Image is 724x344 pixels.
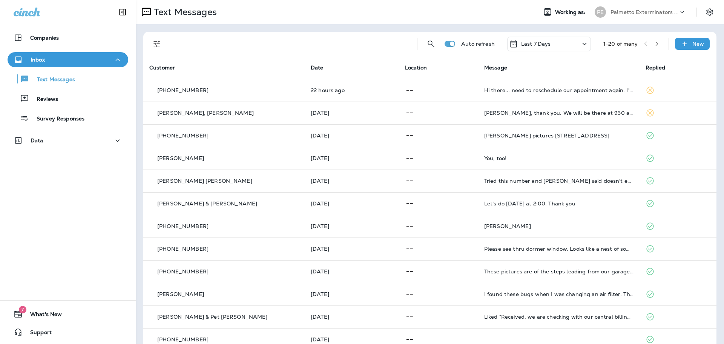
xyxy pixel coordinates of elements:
[151,6,217,18] p: Text Messages
[423,36,439,51] button: Search Messages
[484,87,633,93] div: Hi there... need to reschedule our appointment again. I'm thinking October might be best for us
[595,6,606,18] div: PE
[484,201,633,207] div: Let's do Friday at 2:00. Thank you
[157,245,209,252] span: [PHONE_NUMBER]
[311,336,393,342] p: Aug 25, 2025 01:50 PM
[311,155,393,161] p: Aug 28, 2025 04:17 PM
[692,41,704,47] p: New
[157,291,204,297] p: [PERSON_NAME]
[484,110,633,116] div: Jason, thank you. We will be there at 930 am Wednesday to pull all the Tyvek and tape on the firs...
[19,306,26,313] span: 7
[311,133,393,139] p: Aug 28, 2025 04:41 PM
[31,57,45,63] p: Inbox
[157,178,252,184] p: [PERSON_NAME] [PERSON_NAME]
[484,291,633,297] div: I found these bugs when I was changing an air filter. They are dead. Are these termites?
[8,30,128,45] button: Companies
[311,314,393,320] p: Aug 25, 2025 02:43 PM
[29,76,75,83] p: Text Messages
[29,116,84,123] p: Survey Responses
[311,223,393,229] p: Aug 27, 2025 04:56 PM
[484,155,633,161] div: You, too!
[31,137,43,143] p: Data
[30,35,59,41] p: Companies
[484,246,633,252] div: Please see thru dormer window. Looks like a nest of some kind. Can you give me your opinion on th...
[521,41,551,47] p: Last 7 Days
[23,311,62,320] span: What's New
[484,64,507,71] span: Message
[311,64,324,71] span: Date
[157,336,209,343] span: [PHONE_NUMBER]
[484,178,633,184] div: Tried this number and Verizon said doesn't existe. Please call back
[157,268,209,275] span: [PHONE_NUMBER]
[8,307,128,322] button: 7What's New
[157,314,268,320] p: [PERSON_NAME] & Pet [PERSON_NAME]
[603,41,638,47] div: 1 - 20 of many
[157,110,254,116] p: [PERSON_NAME], [PERSON_NAME]
[461,41,495,47] p: Auto refresh
[311,201,393,207] p: Aug 28, 2025 08:01 AM
[646,64,665,71] span: Replied
[311,291,393,297] p: Aug 26, 2025 01:59 PM
[484,268,633,275] div: These pictures are of the steps leading from our garage under our house up to the first floor! Mu...
[157,223,209,230] span: [PHONE_NUMBER]
[8,52,128,67] button: Inbox
[157,155,204,161] p: [PERSON_NAME]
[8,325,128,340] button: Support
[112,5,133,20] button: Collapse Sidebar
[8,71,128,87] button: Text Messages
[149,64,175,71] span: Customer
[405,64,427,71] span: Location
[311,246,393,252] p: Aug 26, 2025 04:18 PM
[29,96,58,103] p: Reviews
[610,9,678,15] p: Palmetto Exterminators LLC
[311,268,393,275] p: Aug 26, 2025 04:05 PM
[157,201,257,207] p: [PERSON_NAME] & [PERSON_NAME]
[8,133,128,148] button: Data
[703,5,716,19] button: Settings
[149,36,164,51] button: Filters
[484,133,633,139] div: Oates pictures 1334 Old Rosebud Trail Awendaw, SC 29429
[8,91,128,106] button: Reviews
[157,132,209,139] span: [PHONE_NUMBER]
[484,223,633,229] div: Cheslock
[311,110,393,116] p: Aug 30, 2025 09:38 AM
[311,87,393,93] p: Sep 1, 2025 09:24 AM
[484,314,633,320] div: Liked “Received, we are checking with our central billing office to see if they know what may hav...
[555,9,587,15] span: Working as:
[311,178,393,184] p: Aug 28, 2025 10:06 AM
[8,110,128,126] button: Survey Responses
[23,329,52,338] span: Support
[157,87,209,94] span: [PHONE_NUMBER]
